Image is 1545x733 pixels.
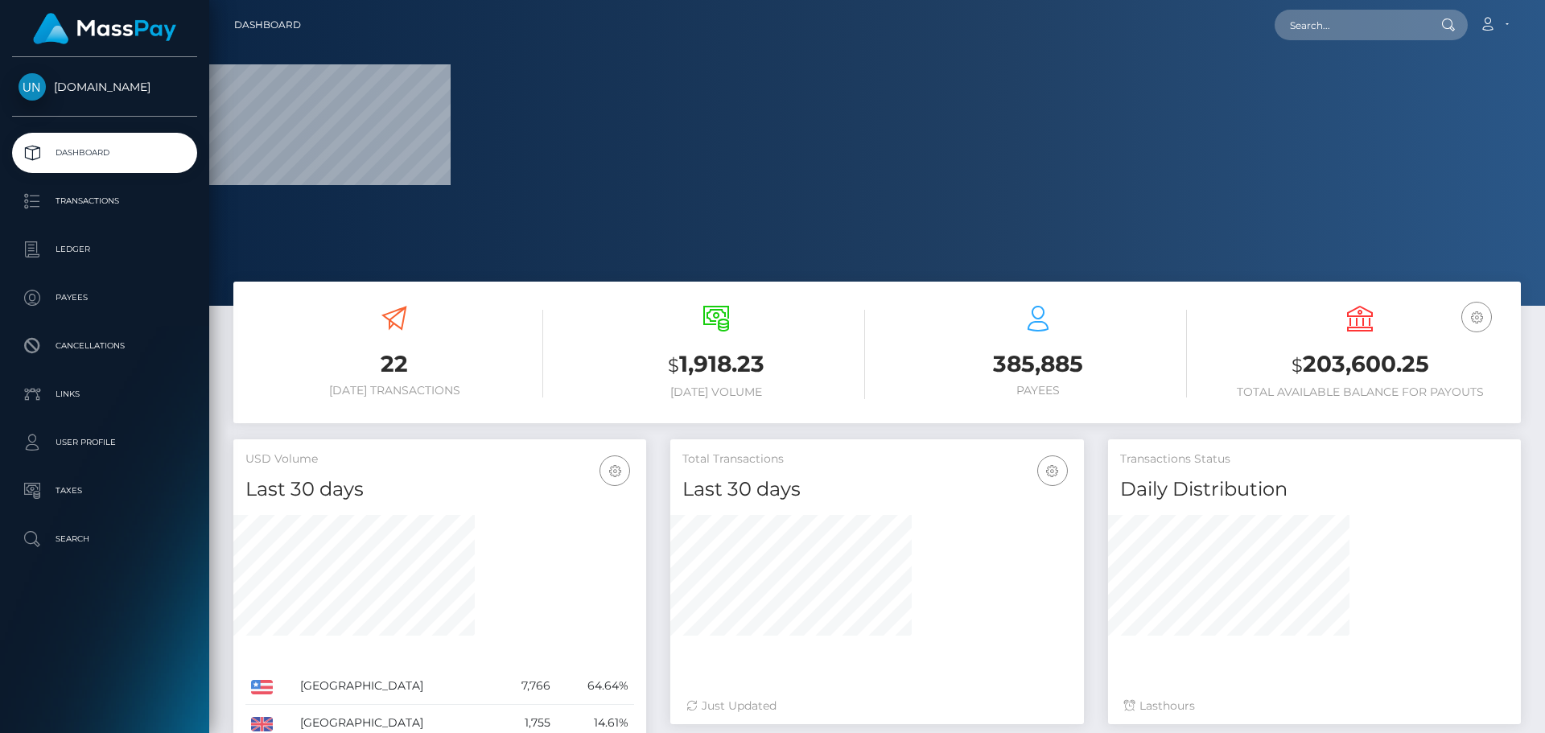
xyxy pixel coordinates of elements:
p: Payees [19,286,191,310]
input: Search... [1275,10,1426,40]
td: 64.64% [556,668,634,705]
h6: Payees [889,384,1187,397]
a: Transactions [12,181,197,221]
p: Search [19,527,191,551]
h6: [DATE] Volume [567,385,865,399]
h5: USD Volume [245,451,634,467]
img: US.png [251,680,273,694]
a: User Profile [12,422,197,463]
div: Last hours [1124,698,1505,714]
img: GB.png [251,717,273,731]
h3: 1,918.23 [567,348,865,381]
small: $ [668,354,679,377]
p: Dashboard [19,141,191,165]
p: Ledger [19,237,191,261]
p: Cancellations [19,334,191,358]
a: Taxes [12,471,197,511]
p: Transactions [19,189,191,213]
a: Cancellations [12,326,197,366]
div: Just Updated [686,698,1067,714]
td: 7,766 [496,668,556,705]
span: [DOMAIN_NAME] [12,80,197,94]
p: Taxes [19,479,191,503]
h3: 385,885 [889,348,1187,380]
small: $ [1292,354,1303,377]
a: Search [12,519,197,559]
h4: Last 30 days [682,476,1071,504]
td: [GEOGRAPHIC_DATA] [295,668,496,705]
h6: Total Available Balance for Payouts [1211,385,1509,399]
h3: 22 [245,348,543,380]
a: Ledger [12,229,197,270]
a: Dashboard [12,133,197,173]
h4: Last 30 days [245,476,634,504]
p: Links [19,382,191,406]
a: Dashboard [234,8,301,42]
h6: [DATE] Transactions [245,384,543,397]
p: User Profile [19,430,191,455]
h5: Transactions Status [1120,451,1509,467]
a: Payees [12,278,197,318]
img: MassPay Logo [33,13,176,44]
img: Unlockt.me [19,73,46,101]
h5: Total Transactions [682,451,1071,467]
h4: Daily Distribution [1120,476,1509,504]
a: Links [12,374,197,414]
h3: 203,600.25 [1211,348,1509,381]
